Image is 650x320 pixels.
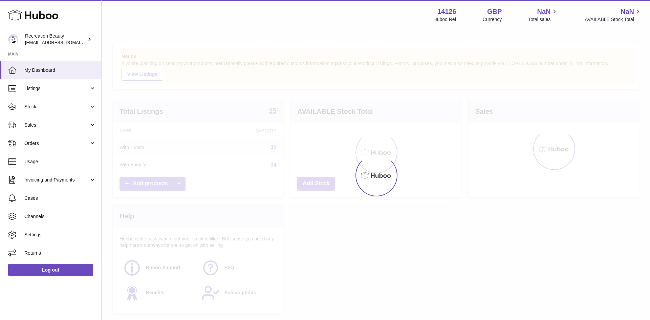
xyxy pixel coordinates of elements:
span: Sales [24,122,89,128]
span: Stock [24,104,89,110]
img: internalAdmin-14126@internal.huboo.com [8,34,18,44]
span: Orders [24,140,89,147]
span: Cases [24,195,96,201]
strong: 14126 [437,7,456,16]
span: My Dashboard [24,67,96,73]
a: Log out [8,264,93,276]
div: Currency [483,16,502,23]
span: NaN [537,7,550,16]
span: Usage [24,158,96,165]
div: Recreation Beauty [25,33,86,46]
strong: GBP [487,7,502,16]
span: Invoicing and Payments [24,177,89,183]
span: Channels [24,213,96,220]
span: AVAILABLE Stock Total [585,16,642,23]
span: Total sales [528,16,558,23]
span: NaN [621,7,634,16]
a: NaN Total sales [528,7,558,23]
a: NaN AVAILABLE Stock Total [585,7,642,23]
span: Listings [24,85,89,92]
span: [EMAIL_ADDRESS][DOMAIN_NAME] [25,40,100,45]
div: Huboo Ref [434,16,456,23]
span: Settings [24,232,96,238]
span: Returns [24,250,96,256]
